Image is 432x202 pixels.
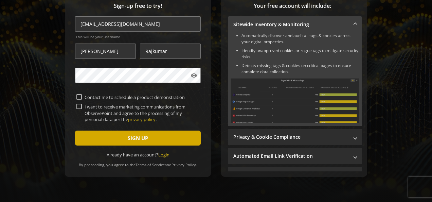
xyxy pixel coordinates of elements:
span: This will be your Username [76,34,201,39]
a: privacy policy [128,116,156,122]
mat-expansion-panel-header: Sitewide Inventory & Monitoring [228,16,362,33]
div: By proceeding, you agree to the and . [75,158,201,167]
input: Email Address (name@work-email.com) * [75,16,201,32]
a: Privacy Policy [172,162,196,167]
label: Contact me to schedule a product demonstration [82,94,199,100]
mat-icon: visibility [191,72,197,79]
div: Sitewide Inventory & Monitoring [228,33,362,126]
label: I want to receive marketing communications from ObservePoint and agree to the processing of my pe... [82,104,199,122]
span: SIGN UP [128,132,148,144]
li: Detects missing tags & cookies on critical pages to ensure complete data collection. [241,63,359,75]
li: Identify unapproved cookies or rogue tags to mitigate security risks. [241,48,359,60]
a: Terms of Service [136,162,165,167]
button: SIGN UP [75,131,201,146]
mat-panel-title: Privacy & Cookie Compliance [233,134,348,140]
mat-panel-title: Automated Email Link Verification [233,153,348,159]
input: Last Name * [140,44,201,59]
mat-expansion-panel-header: Performance Monitoring with Web Vitals [228,167,362,183]
a: Login [158,152,169,158]
span: Sign-up free to try! [75,2,201,10]
span: Your free account will include: [228,2,357,10]
mat-expansion-panel-header: Privacy & Cookie Compliance [228,129,362,145]
img: Sitewide Inventory & Monitoring [231,78,359,123]
mat-panel-title: Sitewide Inventory & Monitoring [233,21,348,28]
input: First Name * [75,44,136,59]
mat-expansion-panel-header: Automated Email Link Verification [228,148,362,164]
div: Already have an account? [75,152,201,158]
li: Automatically discover and audit all tags & cookies across your digital properties. [241,33,359,45]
